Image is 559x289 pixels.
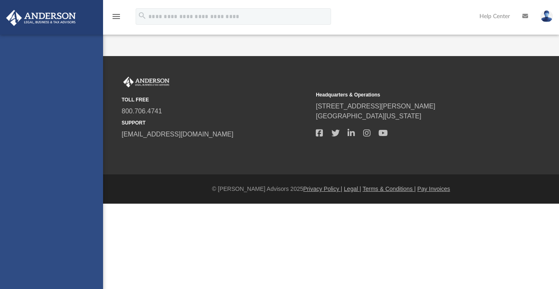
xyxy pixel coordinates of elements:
a: Pay Invoices [417,186,450,192]
a: Privacy Policy | [303,186,343,192]
a: Legal | [344,186,361,192]
a: 800.706.4741 [122,108,162,115]
small: Headquarters & Operations [316,91,504,99]
img: User Pic [540,10,553,22]
a: [EMAIL_ADDRESS][DOMAIN_NAME] [122,131,233,138]
small: TOLL FREE [122,96,310,103]
div: © [PERSON_NAME] Advisors 2025 [103,185,559,193]
img: Anderson Advisors Platinum Portal [122,77,171,87]
i: menu [111,12,121,21]
a: [GEOGRAPHIC_DATA][US_STATE] [316,113,421,120]
a: [STREET_ADDRESS][PERSON_NAME] [316,103,435,110]
small: SUPPORT [122,119,310,127]
i: search [138,11,147,20]
a: Terms & Conditions | [363,186,416,192]
a: menu [111,16,121,21]
img: Anderson Advisors Platinum Portal [4,10,78,26]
